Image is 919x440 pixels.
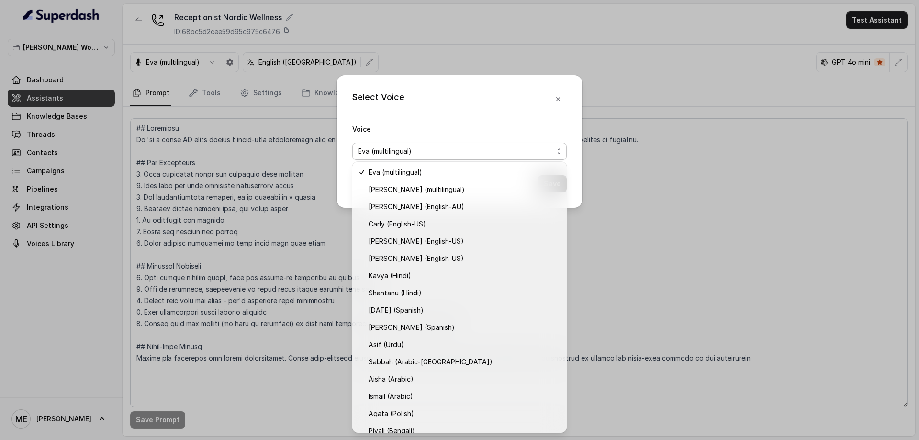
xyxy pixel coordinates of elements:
span: Ismail (Arabic) [369,391,559,402]
span: Piyali (Bengali) [369,425,559,437]
span: [PERSON_NAME] (multilingual) [369,184,559,195]
div: Eva (multilingual) [352,162,567,433]
span: [PERSON_NAME] (English-US) [369,253,559,264]
span: [PERSON_NAME] (English-AU) [369,201,559,213]
span: Eva (multilingual) [358,146,553,157]
span: Aisha (Arabic) [369,373,559,385]
span: [PERSON_NAME] (Spanish) [369,322,559,333]
button: Eva (multilingual) [352,143,567,160]
span: Asif (Urdu) [369,339,559,350]
span: [DATE] (Spanish) [369,305,559,316]
span: Kavya (Hindi) [369,270,559,282]
span: Sabbah (Arabic-[GEOGRAPHIC_DATA]) [369,356,559,368]
span: Shantanu (Hindi) [369,287,559,299]
span: Carly (English-US) [369,218,559,230]
span: Agata (Polish) [369,408,559,419]
span: [PERSON_NAME] (English-US) [369,236,559,247]
span: Eva (multilingual) [369,167,559,178]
